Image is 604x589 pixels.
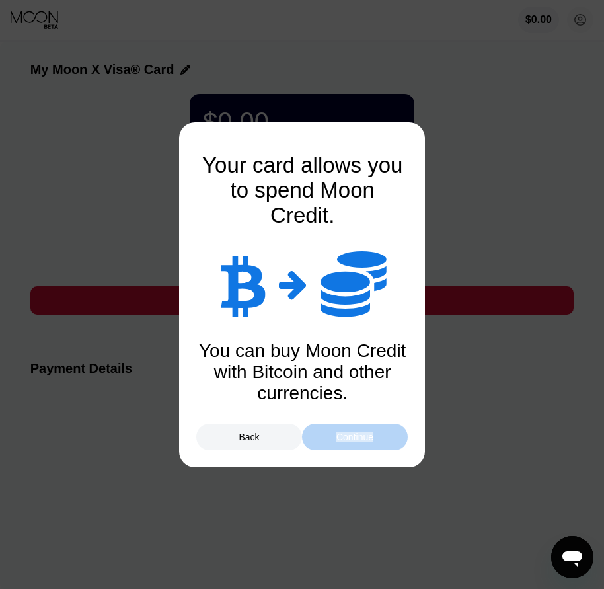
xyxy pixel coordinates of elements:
div:  [321,248,387,321]
div: Back [196,424,302,450]
div: You can buy Moon Credit with Bitcoin and other currencies. [197,340,408,404]
div:  [279,268,307,301]
iframe: Button to launch messaging window [551,536,593,578]
div: Continue [302,424,408,450]
div: Back [239,432,259,442]
div:  [219,251,266,317]
div: Continue [336,432,373,442]
div: Your card allows you to spend Moon Credit. [197,153,408,228]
